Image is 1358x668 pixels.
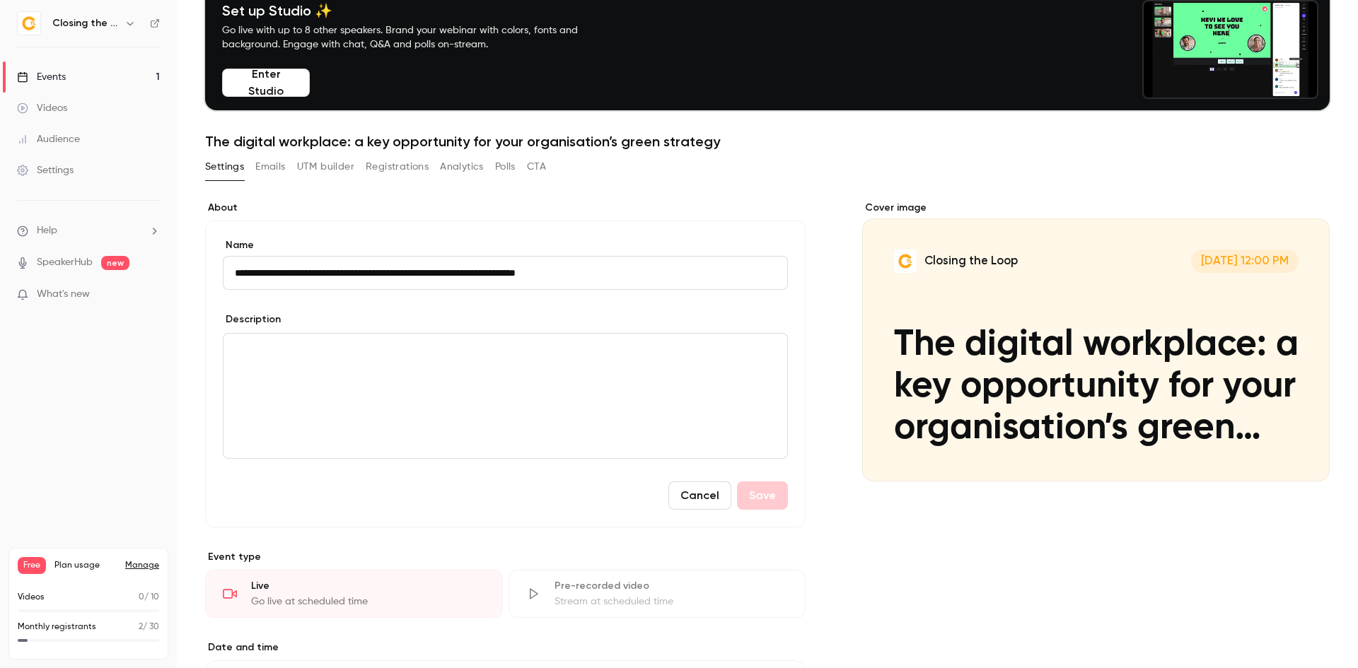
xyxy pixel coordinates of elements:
[223,238,788,252] label: Name
[139,591,159,604] p: / 10
[139,623,143,631] span: 2
[527,156,546,178] button: CTA
[555,594,789,609] div: Stream at scheduled time
[205,156,244,178] button: Settings
[509,570,806,618] div: Pre-recorded videoStream at scheduled time
[17,70,66,84] div: Events
[17,132,80,146] div: Audience
[862,201,1330,215] label: Cover image
[668,481,731,510] button: Cancel
[224,334,787,458] div: editor
[17,163,74,177] div: Settings
[37,287,90,302] span: What's new
[18,591,45,604] p: Videos
[205,570,503,618] div: LiveGo live at scheduled time
[37,255,93,270] a: SpeakerHub
[251,579,485,593] div: Live
[555,579,789,593] div: Pre-recorded video
[222,2,611,19] h4: Set up Studio ✨
[297,156,354,178] button: UTM builder
[54,560,117,571] span: Plan usage
[205,201,806,215] label: About
[18,557,46,574] span: Free
[18,621,96,633] p: Monthly registrants
[222,69,310,97] button: Enter Studio
[125,560,159,571] a: Manage
[495,156,516,178] button: Polls
[143,288,160,301] iframe: Noticeable Trigger
[205,640,806,655] label: Date and time
[17,101,67,115] div: Videos
[222,23,611,52] p: Go live with up to 8 other speakers. Brand your webinar with colors, fonts and background. Engage...
[223,333,788,459] section: description
[205,550,806,564] p: Event type
[52,16,119,30] h6: Closing the Loop
[440,156,484,178] button: Analytics
[139,621,159,633] p: / 30
[223,312,281,327] label: Description
[205,133,1330,150] h1: The digital workplace: a key opportunity for your organisation’s green strategy
[862,201,1330,481] section: Cover image
[18,12,40,35] img: Closing the Loop
[101,256,129,270] span: new
[255,156,285,178] button: Emails
[366,156,429,178] button: Registrations
[17,223,160,238] li: help-dropdown-opener
[139,593,144,602] span: 0
[37,223,57,238] span: Help
[251,594,485,609] div: Go live at scheduled time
